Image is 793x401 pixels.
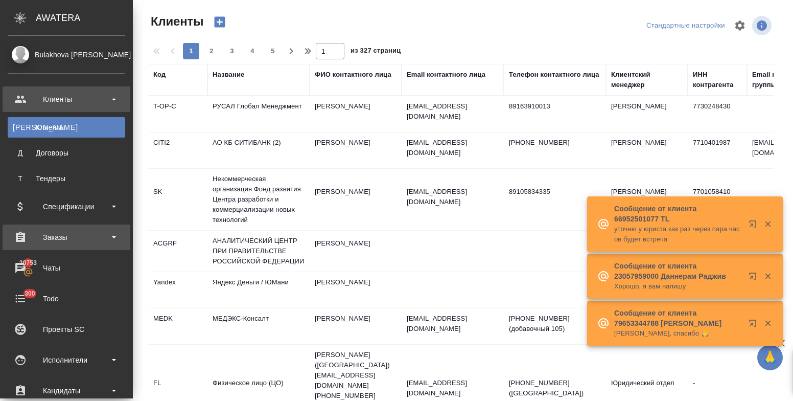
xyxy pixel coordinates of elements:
div: Кандидаты [8,383,125,398]
td: [PERSON_NAME] [310,132,402,168]
p: [EMAIL_ADDRESS][DOMAIN_NAME] [407,314,499,334]
div: Спецификации [8,199,125,214]
p: [EMAIL_ADDRESS][DOMAIN_NAME] [407,101,499,122]
div: Чаты [8,260,125,276]
div: ИНН контрагента [693,70,742,90]
p: [EMAIL_ADDRESS][DOMAIN_NAME] [407,378,499,398]
td: T-OP-C [148,96,207,132]
span: 4 [244,46,261,56]
button: Закрыть [757,219,778,229]
td: SK [148,182,207,217]
button: Открыть в новой вкладке [742,313,767,338]
span: 20753 [13,258,43,268]
p: [PHONE_NUMBER] (добавочный 105) [509,314,601,334]
button: 5 [265,43,281,59]
button: 3 [224,43,240,59]
a: 300Todo [3,286,130,311]
td: [PERSON_NAME] [310,96,402,132]
td: АО КБ СИТИБАНК (2) [207,132,310,168]
div: Название [213,70,244,80]
div: Клиенты [13,122,120,132]
p: [PHONE_NUMBER] [509,138,601,148]
div: Телефон контактного лица [509,70,599,80]
td: 7701058410 [688,182,747,217]
a: 20753Чаты [3,255,130,281]
div: Код [153,70,166,80]
div: Тендеры [13,173,120,184]
div: Проекты SC [8,322,125,337]
td: [PERSON_NAME] [606,132,688,168]
button: 2 [203,43,220,59]
span: из 327 страниц [351,44,401,59]
td: CITI2 [148,132,207,168]
p: Сообщение от клиента 66952501077 TL [614,204,742,224]
span: 3 [224,46,240,56]
div: Todo [8,291,125,306]
span: 5 [265,46,281,56]
p: 89105834335 [509,187,601,197]
button: Открыть в новой вкладке [742,214,767,238]
td: [PERSON_NAME] [310,182,402,217]
p: Сообщение от клиента 23057959000 Даннерам Раджив [614,261,742,281]
a: ТТендеры [8,168,125,189]
span: Клиенты [148,13,203,30]
td: [PERSON_NAME] [310,233,402,269]
td: [PERSON_NAME] [310,308,402,344]
td: Yandex [148,272,207,308]
span: Настроить таблицу [728,13,752,38]
div: split button [644,18,728,34]
div: AWATERA [36,8,133,28]
span: 300 [18,288,41,299]
a: [PERSON_NAME]Клиенты [8,117,125,138]
div: Клиентский менеджер [611,70,683,90]
td: Некоммерческая организация Фонд развития Центра разработки и коммерциализации новых технологий [207,169,310,230]
button: Открыть в новой вкладке [742,266,767,291]
td: РУСАЛ Глобал Менеджмент [207,96,310,132]
p: 89163910013 [509,101,601,112]
button: Закрыть [757,272,778,281]
p: [EMAIL_ADDRESS][DOMAIN_NAME] [407,138,499,158]
div: ФИО контактного лица [315,70,391,80]
span: 2 [203,46,220,56]
p: [PERSON_NAME], спасибо 🙏 [614,328,742,339]
div: Bulakhova [PERSON_NAME] [8,49,125,60]
p: Хорошо, я вам напишу [614,281,742,292]
div: Email контактного лица [407,70,485,80]
td: MEDK [148,308,207,344]
td: АНАЛИТИЧЕСКИЙ ЦЕНТР ПРИ ПРАВИТЕЛЬСТВЕ РОССИЙСКОЙ ФЕДЕРАЦИИ [207,231,310,272]
a: Проекты SC [3,317,130,342]
td: [PERSON_NAME] [606,96,688,132]
td: 7710401987 [688,132,747,168]
div: Договоры [13,148,120,158]
p: Сообщение от клиента 79653344788 [PERSON_NAME] [614,308,742,328]
td: МЕДЭКС-Консалт [207,308,310,344]
button: Создать [207,13,232,31]
button: Закрыть [757,319,778,328]
td: 7730248430 [688,96,747,132]
p: [PHONE_NUMBER] ([GEOGRAPHIC_DATA]) [509,378,601,398]
p: уточню у юриста как раз через пара часов будет встреча [614,224,742,244]
div: Исполнители [8,352,125,368]
span: Посмотреть информацию [752,16,774,35]
div: Клиенты [8,92,125,107]
a: ДДоговоры [8,143,125,163]
td: [PERSON_NAME] [310,272,402,308]
div: Заказы [8,230,125,245]
td: ACGRF [148,233,207,269]
button: 4 [244,43,261,59]
p: [EMAIL_ADDRESS][DOMAIN_NAME] [407,187,499,207]
td: [PERSON_NAME] [606,182,688,217]
td: Яндекс Деньги / ЮМани [207,272,310,308]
